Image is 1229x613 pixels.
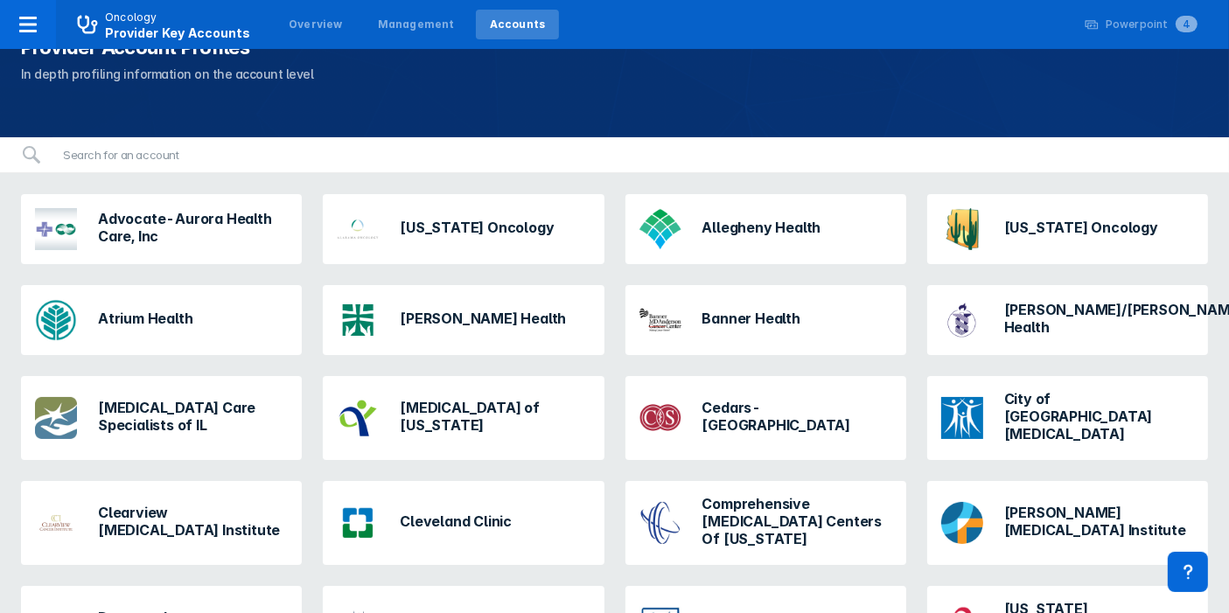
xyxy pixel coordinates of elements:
img: alabama-oncology.png [337,208,379,250]
a: Overview [275,10,357,39]
a: [MEDICAL_DATA] Care Specialists of IL [21,376,302,460]
img: az-oncology-associates.png [941,208,983,250]
div: Management [378,17,455,32]
a: Allegheny Health [625,194,906,264]
a: [US_STATE] Oncology [927,194,1208,264]
img: cleveland-clinic.png [337,502,379,544]
img: comprehensive-cancer-centers-of-nevada.png [639,502,681,544]
a: Banner Health [625,285,906,355]
a: City of [GEOGRAPHIC_DATA][MEDICAL_DATA] [927,376,1208,460]
h3: City of [GEOGRAPHIC_DATA][MEDICAL_DATA] [1004,390,1194,442]
a: [US_STATE] Oncology [323,194,604,264]
img: allegheny-general-hospital.png [639,208,681,250]
h3: Atrium Health [98,310,192,327]
div: Powerpoint [1106,17,1198,32]
h3: Cedars-[GEOGRAPHIC_DATA] [702,399,892,434]
a: [PERSON_NAME] [MEDICAL_DATA] Institute [927,481,1208,565]
img: clearview-cancer-institute.png [35,502,77,544]
img: advocate-aurora.png [35,208,77,250]
h3: [US_STATE] Oncology [1004,219,1158,236]
a: [PERSON_NAME] Health [323,285,604,355]
a: Cleveland Clinic [323,481,604,565]
img: dana-farber.png [941,502,983,544]
img: cancer-center-of-ks.png [337,397,379,439]
h3: [PERSON_NAME] Health [400,310,566,327]
img: avera-health.png [337,304,379,336]
img: city-hope.png [941,397,983,439]
h3: Banner Health [702,310,800,327]
a: [MEDICAL_DATA] of [US_STATE] [323,376,604,460]
h3: [MEDICAL_DATA] of [US_STATE] [400,399,590,434]
a: Comprehensive [MEDICAL_DATA] Centers Of [US_STATE] [625,481,906,565]
img: beth-israel-deaconess.png [941,299,983,341]
a: Advocate-Aurora Health Care, Inc [21,194,302,264]
img: banner-md-anderson.png [639,299,681,341]
h3: Allegheny Health [702,219,821,236]
a: [PERSON_NAME]/[PERSON_NAME] Health [927,285,1208,355]
p: In depth profiling information on the account level [21,64,1208,85]
img: cedars-sinai-medical-center.png [639,397,681,439]
div: Contact Support [1168,552,1208,592]
a: Atrium Health [21,285,302,355]
h3: [US_STATE] Oncology [400,219,554,236]
span: 4 [1176,16,1198,32]
a: Management [364,10,469,39]
span: Provider Key Accounts [105,25,250,40]
h3: Clearview [MEDICAL_DATA] Institute [98,504,288,539]
h3: [PERSON_NAME] [MEDICAL_DATA] Institute [1004,504,1194,539]
div: Overview [289,17,343,32]
h3: [MEDICAL_DATA] Care Specialists of IL [98,399,288,434]
img: cancer-care-specialist-il.png [35,397,77,439]
div: Accounts [490,17,546,32]
a: Accounts [476,10,560,39]
a: Cedars-[GEOGRAPHIC_DATA] [625,376,906,460]
h3: Cleveland Clinic [400,512,512,530]
h3: Advocate-Aurora Health Care, Inc [98,210,288,245]
input: Search for an account [52,137,1208,172]
a: Clearview [MEDICAL_DATA] Institute [21,481,302,565]
h3: Comprehensive [MEDICAL_DATA] Centers Of [US_STATE] [702,495,892,547]
p: Oncology [105,10,157,25]
img: atrium-health.png [35,299,77,341]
